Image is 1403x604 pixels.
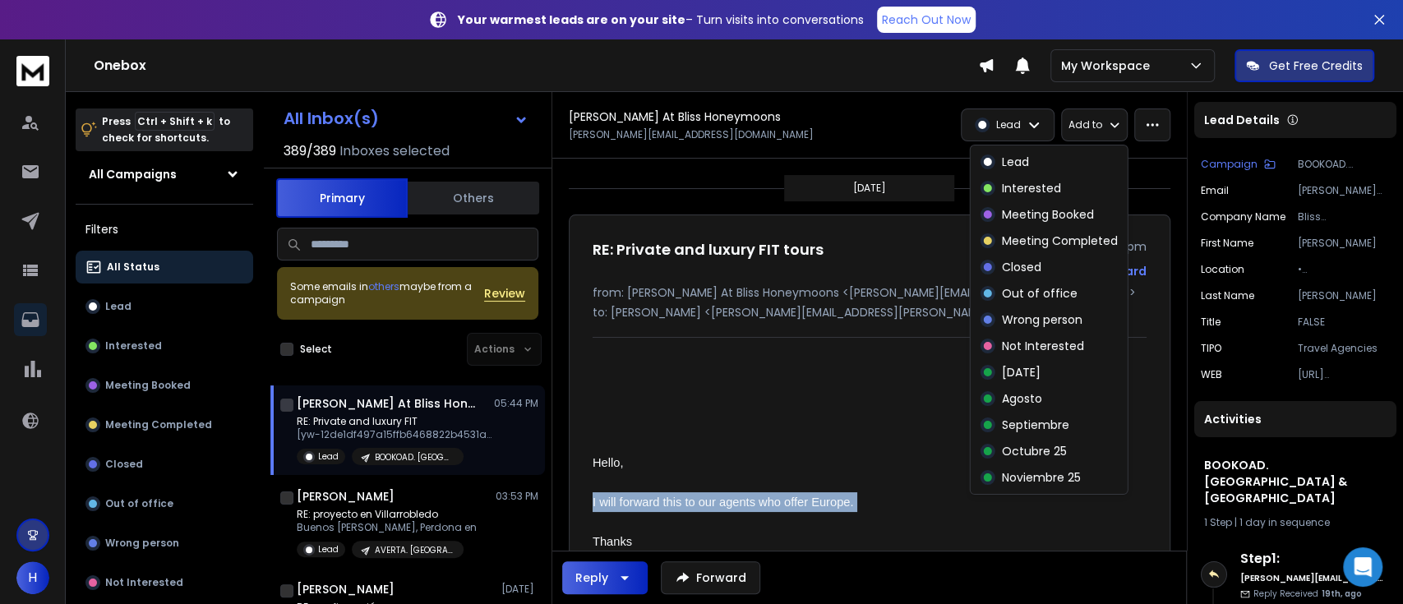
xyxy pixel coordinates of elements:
[1240,549,1384,569] h6: Step 1 :
[569,128,814,141] p: [PERSON_NAME][EMAIL_ADDRESS][DOMAIN_NAME]
[1240,572,1384,584] h6: [PERSON_NAME][EMAIL_ADDRESS][PERSON_NAME][DOMAIN_NAME]
[1343,547,1382,587] div: Open Intercom Messenger
[102,113,230,146] p: Press to check for shortcuts.
[1201,368,1222,381] p: WEB
[853,182,886,195] p: [DATE]
[1002,417,1069,433] p: Septiembre
[297,581,395,597] h1: [PERSON_NAME]
[1201,316,1221,329] p: title
[1194,401,1396,437] div: Activities
[375,451,454,463] p: BOOKOAD. [GEOGRAPHIC_DATA] & [GEOGRAPHIC_DATA]
[1204,515,1232,529] span: 1 Step
[105,537,179,550] p: Wrong person
[1298,210,1390,224] p: Bliss Honeymoons
[297,488,395,505] h1: [PERSON_NAME]
[1201,237,1253,250] p: First Name
[1002,154,1029,170] p: Lead
[368,279,399,293] span: others
[1201,210,1285,224] p: Company Name
[1298,316,1390,329] p: FALSE
[575,569,608,586] div: Reply
[1061,58,1156,74] p: My Workspace
[1201,158,1258,171] p: Campaign
[284,141,336,161] span: 389 / 389
[105,339,162,353] p: Interested
[105,458,143,471] p: Closed
[1068,118,1102,131] p: Add to
[76,218,253,241] h3: Filters
[105,300,132,313] p: Lead
[105,418,212,431] p: Meeting Completed
[1298,263,1390,276] p: • [GEOGRAPHIC_DATA], [GEOGRAPHIC_DATA] area, [GEOGRAPHIC_DATA]
[593,535,632,548] span: Thanks
[1002,390,1042,407] p: Agosto
[593,304,1147,320] p: to: [PERSON_NAME] <[PERSON_NAME][EMAIL_ADDRESS][PERSON_NAME][DOMAIN_NAME]>
[297,428,494,441] p: [yw-12de1df497a15ffb6468822b4531a194c6fae88c-f9a81c7fab6c6147a94d301ddb877889--to] Hello, I will ...
[284,110,379,127] h1: All Inbox(s)
[1298,158,1390,171] p: BOOKOAD. [GEOGRAPHIC_DATA] & [GEOGRAPHIC_DATA]
[458,12,685,28] strong: Your warmest leads are on your site
[94,56,978,76] h1: Onebox
[276,178,408,218] button: Primary
[569,108,781,125] h1: [PERSON_NAME] At Bliss Honeymoons
[996,118,1021,131] p: Lead
[105,576,183,589] p: Not Interested
[16,56,49,86] img: logo
[318,450,339,463] p: Lead
[1298,368,1390,381] p: [URL][DOMAIN_NAME]
[1298,289,1390,302] p: [PERSON_NAME]
[297,395,478,412] h1: [PERSON_NAME] At Bliss Honeymoons
[1204,457,1387,506] h1: BOOKOAD. [GEOGRAPHIC_DATA] & [GEOGRAPHIC_DATA]
[494,397,538,410] p: 05:44 PM
[135,112,215,131] span: Ctrl + Shift + k
[1239,515,1330,529] span: 1 day in sequence
[1002,311,1082,328] p: Wrong person
[318,543,339,556] p: Lead
[882,12,971,28] p: Reach Out Now
[593,456,623,469] span: Hello,
[501,583,538,596] p: [DATE]
[1201,184,1229,197] p: Email
[661,561,760,594] button: Forward
[1298,237,1390,250] p: [PERSON_NAME]
[1002,285,1078,302] p: Out of office
[375,544,454,556] p: AVERTA. [GEOGRAPHIC_DATA]
[1204,516,1387,529] div: |
[1201,289,1254,302] p: Last Name
[1269,58,1363,74] p: Get Free Credits
[408,180,539,216] button: Others
[1253,588,1362,600] p: Reply Received
[1002,233,1118,249] p: Meeting Completed
[1298,342,1390,355] p: Travel Agencies
[1002,443,1067,459] p: Octubre 25
[1201,342,1221,355] p: TIPO
[1204,112,1280,128] p: Lead Details
[1002,469,1081,486] p: Noviembre 25
[297,415,494,428] p: RE: Private and luxury FIT
[593,284,1147,301] p: from: [PERSON_NAME] At Bliss Honeymoons <[PERSON_NAME][EMAIL_ADDRESS][DOMAIN_NAME]>
[290,280,484,307] div: Some emails in maybe from a campaign
[1322,588,1362,600] span: 19th, ago
[297,508,477,521] p: RE: proyecto en Villarrobledo
[105,497,173,510] p: Out of office
[1002,206,1094,223] p: Meeting Booked
[496,490,538,503] p: 03:53 PM
[105,379,191,392] p: Meeting Booked
[1002,259,1041,275] p: Closed
[458,12,864,28] p: – Turn visits into conversations
[1002,364,1041,380] p: [DATE]
[593,238,824,261] h1: RE: Private and luxury FIT tours
[1201,263,1244,276] p: location
[297,521,477,534] p: Buenos [PERSON_NAME], Perdona en
[107,261,159,274] p: All Status
[16,561,49,594] span: H
[484,285,525,302] span: Review
[1002,180,1061,196] p: Interested
[300,343,332,356] label: Select
[1298,184,1390,197] p: [PERSON_NAME][EMAIL_ADDRESS][DOMAIN_NAME]
[89,166,177,182] h1: All Campaigns
[339,141,450,161] h3: Inboxes selected
[593,496,853,509] span: I will forward this to our agents who offer Europe.
[1002,338,1084,354] p: Not Interested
